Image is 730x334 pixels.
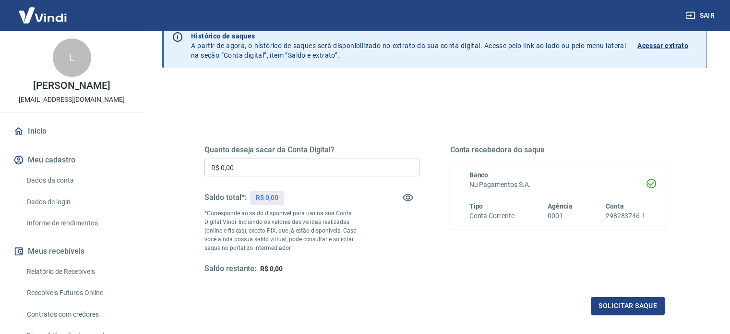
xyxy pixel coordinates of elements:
[204,264,256,274] h5: Saldo restante:
[548,211,573,221] h6: 0001
[53,38,91,77] div: L
[23,283,132,303] a: Recebíveis Futuros Online
[23,171,132,190] a: Dados da conta
[684,7,718,25] button: Sair
[204,145,419,155] h5: Quanto deseja sacar da Conta Digital?
[23,262,132,282] a: Relatório de Recebíveis
[12,241,132,262] button: Meus recebíveis
[191,31,626,41] p: Histórico de saques
[23,305,132,324] a: Contratos com credores
[12,149,132,171] button: Meu cadastro
[256,193,278,203] p: R$ 0,00
[23,192,132,212] a: Dados de login
[637,41,688,50] p: Acessar extrato
[191,31,626,60] p: A partir de agora, o histórico de saques será disponibilizado no extrato da sua conta digital. Ac...
[204,193,246,202] h5: Saldo total*:
[591,297,665,315] button: Solicitar saque
[469,171,489,179] span: Banco
[606,211,646,221] h6: 298283746-1
[606,202,624,210] span: Conta
[450,145,665,155] h5: Conta recebedora do saque
[469,211,515,221] h6: Conta Corrente
[469,180,646,190] h6: Nu Pagamentos S.A.
[637,31,699,60] a: Acessar extrato
[260,265,283,272] span: R$ 0,00
[12,121,132,142] a: Início
[548,202,573,210] span: Agência
[23,213,132,233] a: Informe de rendimentos
[19,95,125,105] p: [EMAIL_ADDRESS][DOMAIN_NAME]
[33,81,110,91] p: [PERSON_NAME]
[12,0,74,30] img: Vindi
[469,202,483,210] span: Tipo
[204,209,366,252] p: *Corresponde ao saldo disponível para uso na sua Conta Digital Vindi. Incluindo os valores das ve...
